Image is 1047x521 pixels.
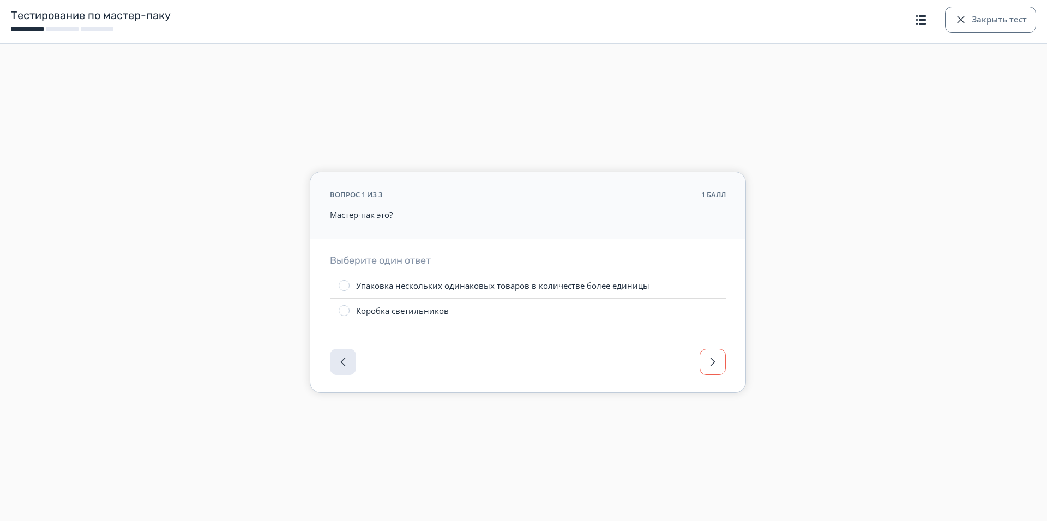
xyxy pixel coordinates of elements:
[701,190,726,201] div: 1 балл
[356,305,449,317] div: Коробка светильников
[356,280,649,292] div: Упаковка нескольких одинаковых товаров в количестве более единицы
[330,190,382,201] div: вопрос 1 из 3
[945,7,1036,33] button: Закрыть тест
[330,255,726,267] h3: Выберите один ответ
[11,8,872,22] h1: Тестирование по мастер-паку
[330,209,726,221] p: Мастер-пак это?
